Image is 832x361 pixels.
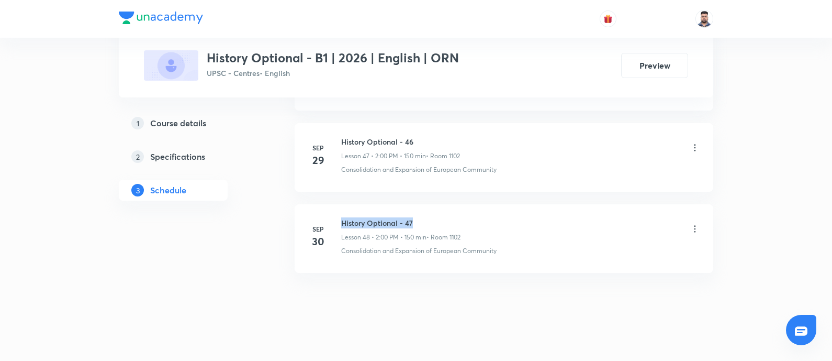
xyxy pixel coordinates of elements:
h4: 29 [308,152,329,168]
h6: Sep [308,143,329,152]
h3: History Optional - B1 | 2026 | English | ORN [207,50,459,65]
h5: Schedule [150,184,186,196]
img: 2C8F7442-263B-41A5-A072-F7E5F5FB8872_plus.png [144,50,198,81]
a: Company Logo [119,12,203,27]
img: Company Logo [119,12,203,24]
h6: Sep [308,224,329,234]
h6: History Optional - 47 [341,217,460,228]
h4: 30 [308,234,329,249]
a: 1Course details [119,113,261,134]
h5: Course details [150,117,206,129]
h5: Specifications [150,150,205,163]
a: 2Specifications [119,146,261,167]
img: avatar [603,14,613,24]
p: 3 [131,184,144,196]
p: Consolidation and Expansion of European Community [341,246,497,256]
p: Lesson 47 • 2:00 PM • 150 min [341,151,426,161]
button: Preview [621,53,688,78]
p: 1 [131,117,144,129]
p: UPSC - Centres • English [207,68,459,79]
p: Consolidation and Expansion of European Community [341,165,497,174]
button: avatar [600,10,616,27]
p: • Room 1102 [426,151,460,161]
h6: History Optional - 46 [341,136,460,147]
p: 2 [131,150,144,163]
p: • Room 1102 [426,233,460,242]
p: Lesson 48 • 2:00 PM • 150 min [341,233,426,242]
img: Maharaj Singh [695,10,713,28]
